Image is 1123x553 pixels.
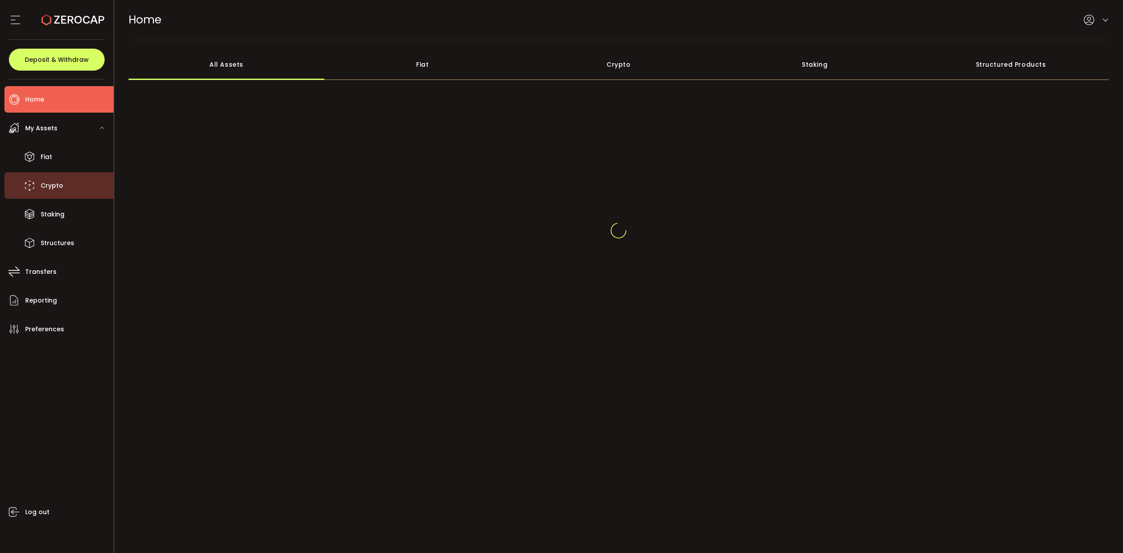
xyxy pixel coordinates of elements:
[25,93,44,106] span: Home
[41,208,64,221] span: Staking
[129,12,161,27] span: Home
[41,151,52,163] span: Fiat
[717,49,913,80] div: Staking
[9,49,105,71] button: Deposit & Withdraw
[41,237,74,250] span: Structures
[41,179,63,192] span: Crypto
[913,49,1109,80] div: Structured Products
[324,49,520,80] div: Fiat
[25,506,49,519] span: Log out
[129,49,325,80] div: All Assets
[25,265,57,278] span: Transfers
[25,57,89,63] span: Deposit & Withdraw
[25,323,64,336] span: Preferences
[520,49,717,80] div: Crypto
[25,294,57,307] span: Reporting
[25,122,57,135] span: My Assets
